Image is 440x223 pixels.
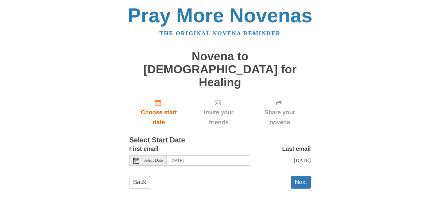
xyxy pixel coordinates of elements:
span: Invite your friends [195,107,243,127]
h1: Novena to [DEMOGRAPHIC_DATA] for Healing [129,50,311,89]
label: First email [129,144,159,154]
span: [DATE] [294,157,311,163]
div: Click "Next" to confirm your start date first. [189,95,249,131]
button: Next [291,176,311,188]
div: Click "Next" to confirm your start date first. [249,95,311,131]
a: The original novena reminder [159,30,281,37]
a: Choose start date [129,95,189,131]
span: Select Date [143,158,163,163]
label: Last email [282,144,311,154]
h3: Select Start Date [129,136,311,144]
span: Choose start date [135,107,182,127]
a: Back [129,176,150,188]
a: Pray More Novenas [128,4,313,27]
span: Share your novena [255,107,305,127]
